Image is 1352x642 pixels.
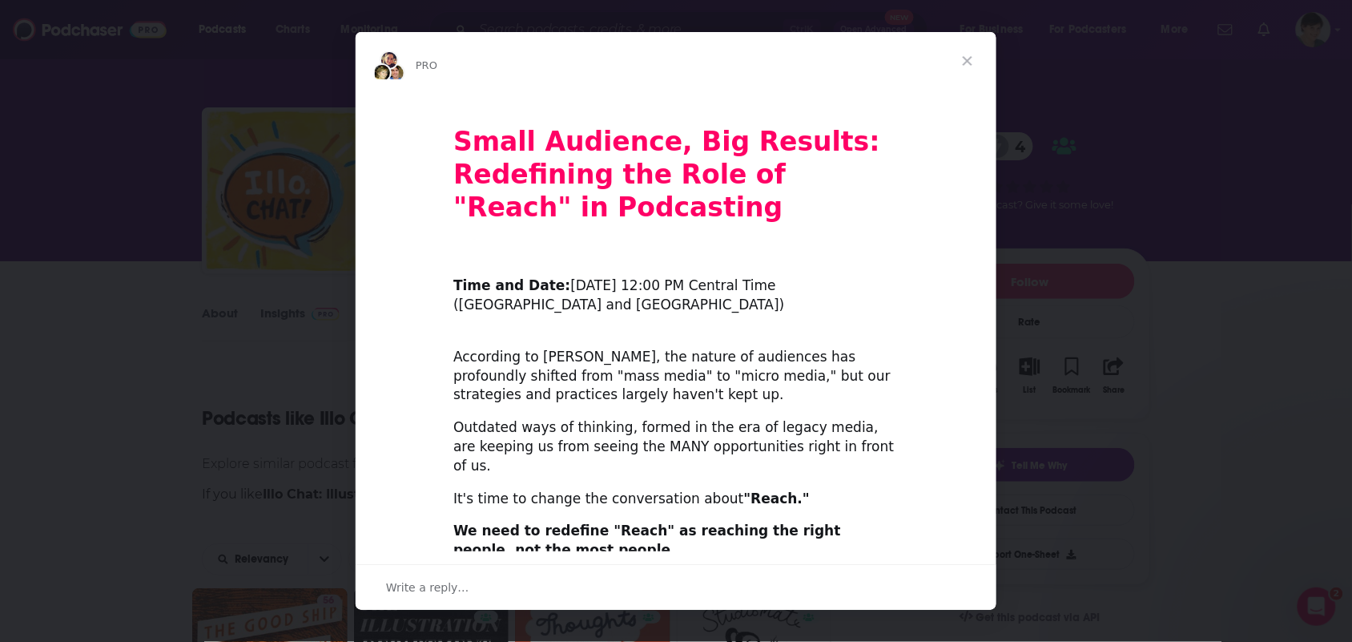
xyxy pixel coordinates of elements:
[939,32,996,90] span: Close
[453,490,899,509] div: It's time to change the conversation about
[416,59,437,71] span: PRO
[380,50,399,70] img: Sydney avatar
[453,258,899,315] div: ​ [DATE] 12:00 PM Central Time ([GEOGRAPHIC_DATA] and [GEOGRAPHIC_DATA])
[356,564,996,610] div: Open conversation and reply
[744,491,810,507] b: "Reach."
[372,63,392,83] img: Barbara avatar
[453,126,880,223] b: Small Audience, Big Results: Redefining the Role of "Reach" in Podcasting
[386,577,469,598] span: Write a reply…
[453,277,570,293] b: Time and Date:
[386,63,405,83] img: Dave avatar
[453,418,899,475] div: Outdated ways of thinking, formed in the era of legacy media, are keeping us from seeing the MANY...
[453,523,841,558] b: We need to redefine "Reach" as reaching the right people, not the most people.
[453,329,899,405] div: According to [PERSON_NAME], the nature of audiences has profoundly shifted from "mass media" to "...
